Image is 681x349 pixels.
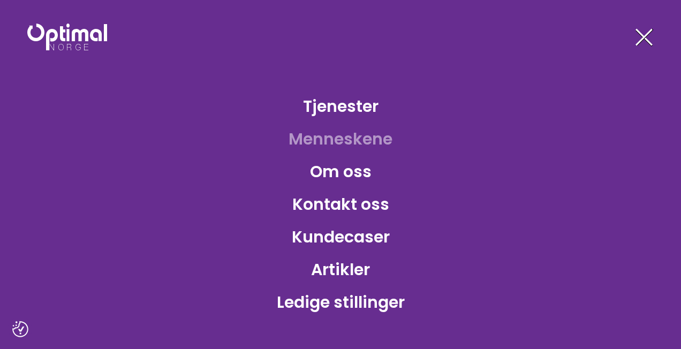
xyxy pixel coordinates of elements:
a: Tjenester [294,89,387,124]
a: Om oss [301,154,380,189]
img: Revisit consent button [12,321,28,337]
a: Ledige stillinger [268,285,413,320]
a: Menneskene [280,122,401,156]
a: Kundecaser [283,219,398,254]
a: Kontakt oss [284,187,398,222]
button: Samtykkepreferanser [12,321,28,337]
a: Artikler [302,252,379,287]
img: Optimal Norge [27,24,107,50]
